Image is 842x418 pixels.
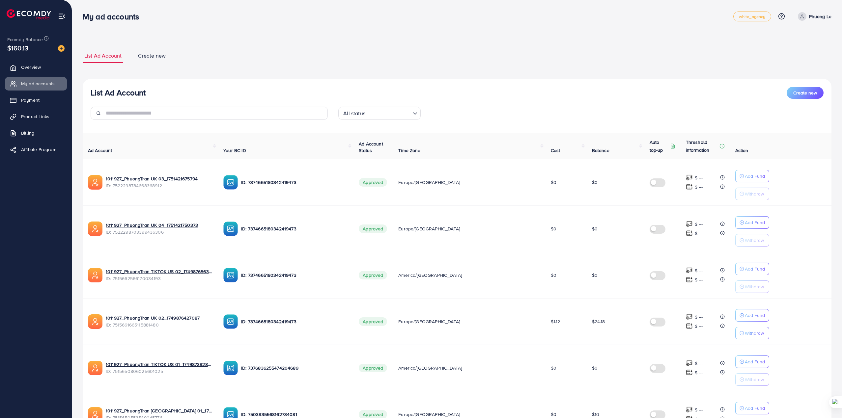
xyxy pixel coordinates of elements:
[223,314,238,329] img: ic-ba-acc.ded83a64.svg
[88,175,102,190] img: ic-ads-acc.e4c84228.svg
[695,174,703,182] p: $ ---
[745,311,765,319] p: Add Fund
[88,268,102,282] img: ic-ads-acc.e4c84228.svg
[735,355,769,368] button: Add Fund
[695,276,703,284] p: $ ---
[745,236,764,244] p: Withdraw
[106,182,213,189] span: ID: 7522298784668368912
[745,265,765,273] p: Add Fund
[592,179,598,186] span: $0
[735,188,769,200] button: Withdraw
[745,172,765,180] p: Add Fund
[359,141,383,154] span: Ad Account Status
[88,314,102,329] img: ic-ads-acc.e4c84228.svg
[745,329,764,337] p: Withdraw
[745,219,765,226] p: Add Fund
[814,388,837,413] iframe: Chat
[686,267,693,274] img: top-up amount
[739,14,766,19] span: white_agency
[88,222,102,236] img: ic-ads-acc.e4c84228.svg
[359,178,387,187] span: Approved
[106,275,213,282] span: ID: 7515662566170034193
[398,179,460,186] span: Europe/[GEOGRAPHIC_DATA]
[650,138,669,154] p: Auto top-up
[686,313,693,320] img: top-up amount
[359,317,387,326] span: Approved
[551,179,556,186] span: $0
[5,126,67,140] a: Billing
[223,268,238,282] img: ic-ba-acc.ded83a64.svg
[5,93,67,107] a: Payment
[551,411,556,418] span: $0
[592,411,599,418] span: $10
[106,361,213,368] a: 1011927_PhuongTran TIKTOK US 01_1749873828056
[58,45,65,52] img: image
[359,364,387,372] span: Approved
[592,147,609,154] span: Balance
[551,318,560,325] span: $1.12
[106,315,213,321] a: 1011927_PhuongTran UK 02_1749876427087
[735,234,769,247] button: Withdraw
[398,147,420,154] span: Time Zone
[106,222,213,235] div: <span class='underline'>1011927_PhuongTran UK 04_1751421750373</span></br>7522298703399436306
[106,315,213,328] div: <span class='underline'>1011927_PhuongTran UK 02_1749876427087</span></br>7515661665115881480
[21,80,55,87] span: My ad accounts
[106,268,213,282] div: <span class='underline'>1011927_PhuongTran TIKTOK US 02_1749876563912</span></br>7515662566170034193
[106,229,213,235] span: ID: 7522298703399436306
[106,175,213,189] div: <span class='underline'>1011927_PhuongTran UK 03_1751421675794</span></br>7522298784668368912
[106,361,213,375] div: <span class='underline'>1011927_PhuongTran TIKTOK US 01_1749873828056</span></br>7515650806025601025
[223,147,246,154] span: Your BC ID
[398,225,460,232] span: Europe/[GEOGRAPHIC_DATA]
[91,88,146,97] h3: List Ad Account
[686,406,693,413] img: top-up amount
[106,407,213,414] a: 1011927_PhuongTran [GEOGRAPHIC_DATA] 01_1749873767691
[745,190,764,198] p: Withdraw
[88,361,102,375] img: ic-ads-acc.e4c84228.svg
[551,225,556,232] span: $0
[695,229,703,237] p: $ ---
[695,313,703,321] p: $ ---
[106,268,213,275] a: 1011927_PhuongTran TIKTOK US 02_1749876563912
[83,12,144,21] h3: My ad accounts
[223,361,238,375] img: ic-ba-acc.ded83a64.svg
[21,97,40,103] span: Payment
[735,280,769,293] button: Withdraw
[551,147,560,154] span: Cost
[686,221,693,227] img: top-up amount
[359,271,387,279] span: Approved
[106,322,213,328] span: ID: 7515661665115881480
[7,9,51,19] img: logo
[5,110,67,123] a: Product Links
[809,13,831,20] p: Phuong Le
[793,90,817,96] span: Create new
[398,365,462,371] span: America/[GEOGRAPHIC_DATA]
[686,323,693,329] img: top-up amount
[695,369,703,377] p: $ ---
[592,318,605,325] span: $24.18
[735,263,769,275] button: Add Fund
[735,373,769,386] button: Withdraw
[21,64,41,70] span: Overview
[342,109,367,118] span: All status
[592,365,598,371] span: $0
[106,175,213,182] a: 1011927_PhuongTran UK 03_1751421675794
[359,224,387,233] span: Approved
[795,12,831,21] a: Phuong Le
[551,272,556,278] span: $0
[686,183,693,190] img: top-up amount
[5,77,67,90] a: My ad accounts
[686,230,693,237] img: top-up amount
[695,359,703,367] p: $ ---
[745,404,765,412] p: Add Fund
[367,107,410,118] input: Search for option
[592,225,598,232] span: $0
[7,43,28,53] span: $160.13
[733,12,771,21] a: white_agency
[745,376,764,383] p: Withdraw
[398,272,462,278] span: America/[GEOGRAPHIC_DATA]
[5,61,67,74] a: Overview
[398,318,460,325] span: Europe/[GEOGRAPHIC_DATA]
[241,178,348,186] p: ID: 7374665180342419473
[21,113,49,120] span: Product Links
